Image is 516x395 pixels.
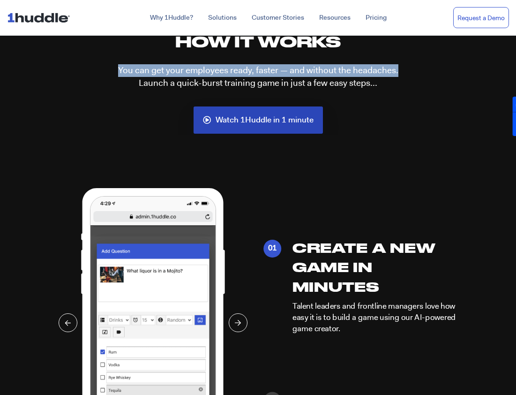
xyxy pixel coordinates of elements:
span: Watch 1Huddle in 1 minute [216,116,314,124]
a: Watch 1Huddle in 1 minute [194,106,323,134]
h3: Create a New Game in Minutes [292,238,463,296]
div: 01 [263,240,281,258]
a: Request a Demo [453,7,509,29]
p: You can get your employees ready, faster — and without the headaches. Launch a quick-burst traini... [108,64,408,89]
a: Why 1Huddle? [142,9,201,26]
img: ... [7,8,74,26]
p: Talent leaders and frontline managers love how easy it is to build a game using our AI-powered ga... [292,301,463,335]
a: Solutions [201,9,244,26]
a: Resources [312,9,358,26]
a: Pricing [358,9,394,26]
a: Customer Stories [244,9,312,26]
